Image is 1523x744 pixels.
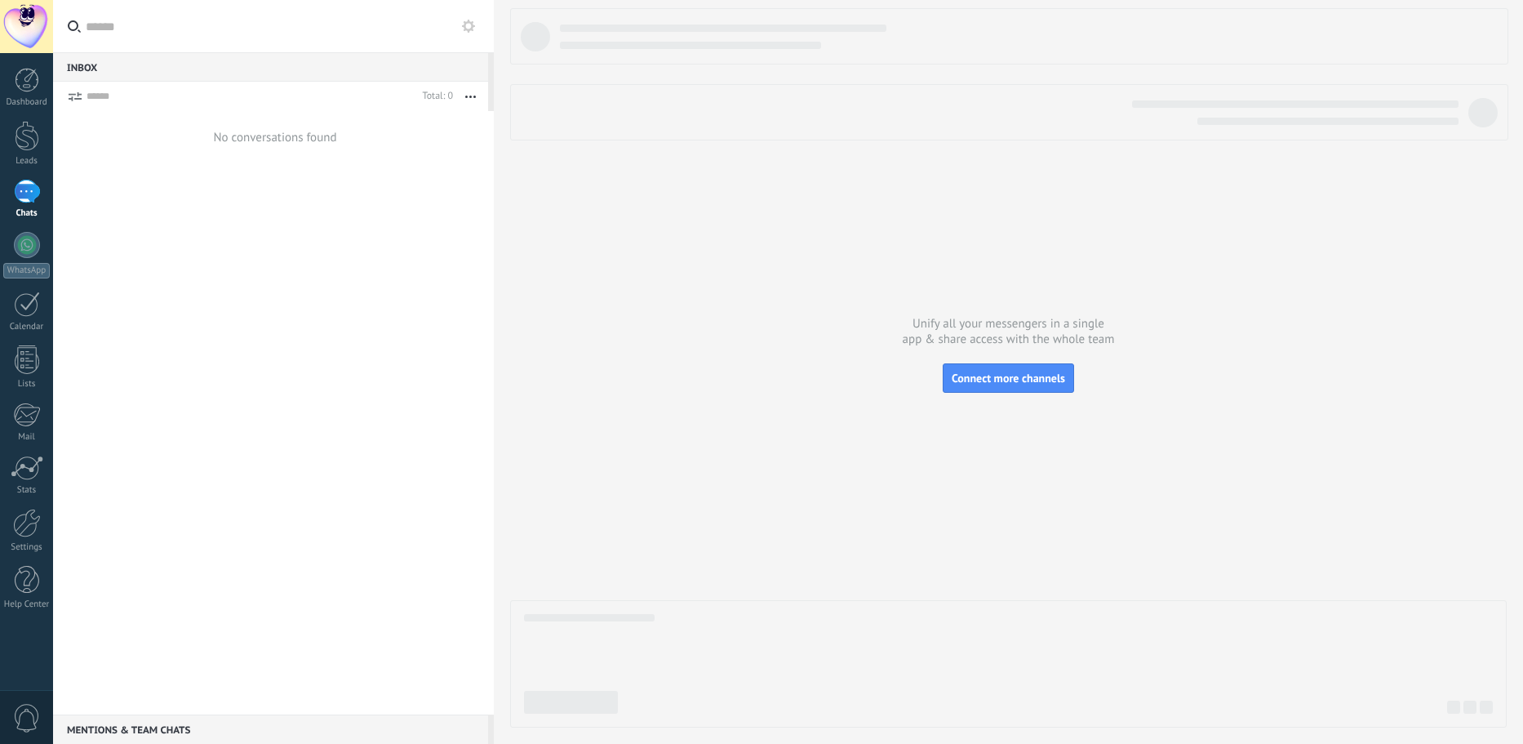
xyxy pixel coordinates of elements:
[53,715,488,744] div: Mentions & Team chats
[3,97,51,108] div: Dashboard
[943,363,1074,393] button: Connect more channels
[53,52,488,82] div: Inbox
[3,263,50,278] div: WhatsApp
[3,156,51,167] div: Leads
[3,379,51,390] div: Lists
[3,542,51,553] div: Settings
[3,322,51,332] div: Calendar
[3,485,51,496] div: Stats
[213,130,336,145] div: No conversations found
[3,432,51,443] div: Mail
[416,88,453,105] div: Total: 0
[3,208,51,219] div: Chats
[3,599,51,610] div: Help Center
[952,371,1065,385] span: Connect more channels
